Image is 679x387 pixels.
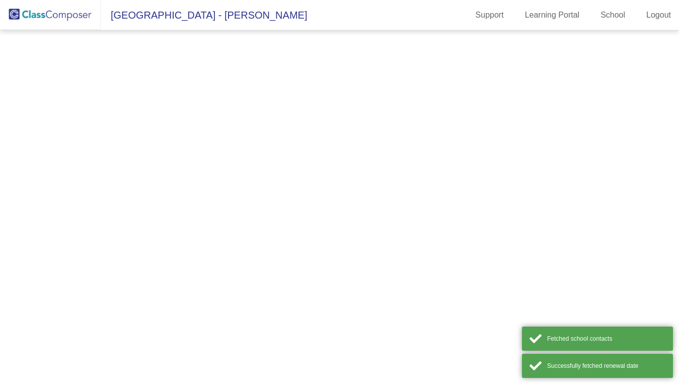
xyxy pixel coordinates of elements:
[592,7,633,23] a: School
[547,361,665,370] div: Successfully fetched renewal date
[517,7,588,23] a: Learning Portal
[638,7,679,23] a: Logout
[101,7,307,23] span: [GEOGRAPHIC_DATA] - [PERSON_NAME]
[547,334,665,343] div: Fetched school contacts
[468,7,512,23] a: Support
